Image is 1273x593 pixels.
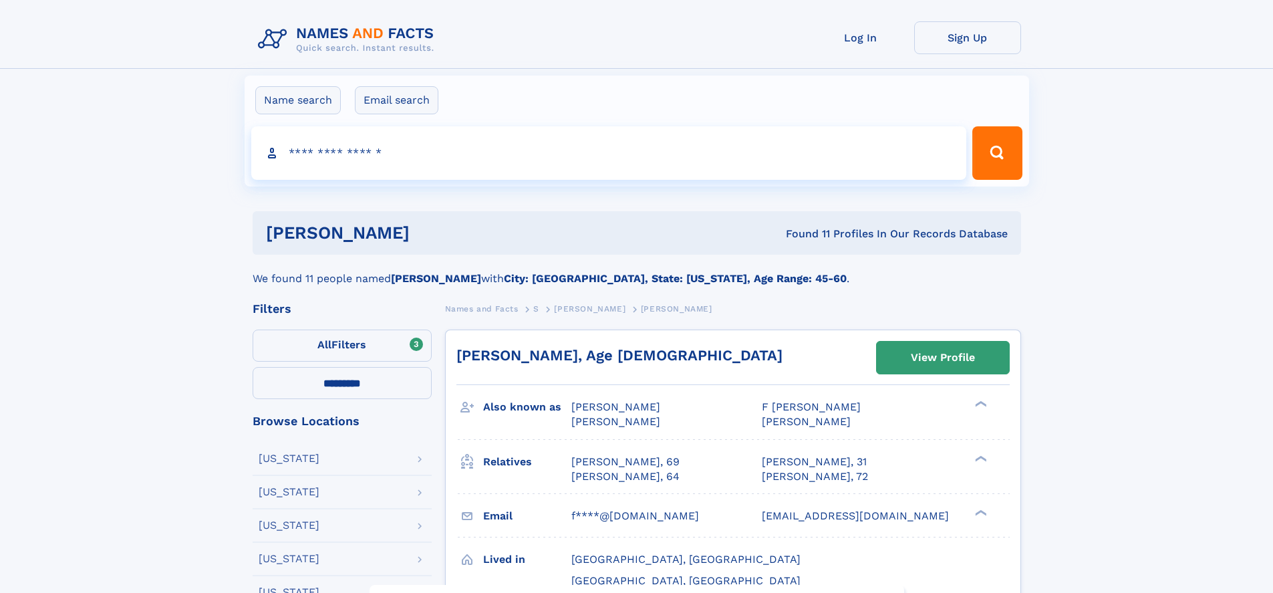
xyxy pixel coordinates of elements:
[571,574,801,587] span: [GEOGRAPHIC_DATA], [GEOGRAPHIC_DATA]
[456,347,783,364] a: [PERSON_NAME], Age [DEMOGRAPHIC_DATA]
[914,21,1021,54] a: Sign Up
[253,303,432,315] div: Filters
[255,86,341,114] label: Name search
[762,455,867,469] a: [PERSON_NAME], 31
[641,304,712,314] span: [PERSON_NAME]
[504,272,847,285] b: City: [GEOGRAPHIC_DATA], State: [US_STATE], Age Range: 45-60
[253,21,445,57] img: Logo Names and Facts
[972,454,988,463] div: ❯
[266,225,598,241] h1: [PERSON_NAME]
[571,415,660,428] span: [PERSON_NAME]
[483,548,571,571] h3: Lived in
[259,487,319,497] div: [US_STATE]
[972,126,1022,180] button: Search Button
[571,400,660,413] span: [PERSON_NAME]
[762,469,868,484] a: [PERSON_NAME], 72
[877,342,1009,374] a: View Profile
[571,553,801,566] span: [GEOGRAPHIC_DATA], [GEOGRAPHIC_DATA]
[391,272,481,285] b: [PERSON_NAME]
[355,86,438,114] label: Email search
[554,304,625,314] span: [PERSON_NAME]
[972,400,988,408] div: ❯
[483,505,571,527] h3: Email
[911,342,975,373] div: View Profile
[253,255,1021,287] div: We found 11 people named with .
[554,300,625,317] a: [PERSON_NAME]
[259,520,319,531] div: [US_STATE]
[253,415,432,427] div: Browse Locations
[762,509,949,522] span: [EMAIL_ADDRESS][DOMAIN_NAME]
[533,300,539,317] a: S
[445,300,519,317] a: Names and Facts
[571,455,680,469] a: [PERSON_NAME], 69
[762,400,861,413] span: F [PERSON_NAME]
[251,126,967,180] input: search input
[259,453,319,464] div: [US_STATE]
[533,304,539,314] span: S
[483,396,571,419] h3: Also known as
[807,21,914,54] a: Log In
[259,554,319,564] div: [US_STATE]
[972,508,988,517] div: ❯
[597,227,1008,241] div: Found 11 Profiles In Our Records Database
[253,330,432,362] label: Filters
[762,415,851,428] span: [PERSON_NAME]
[483,451,571,473] h3: Relatives
[317,338,331,351] span: All
[571,469,680,484] a: [PERSON_NAME], 64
